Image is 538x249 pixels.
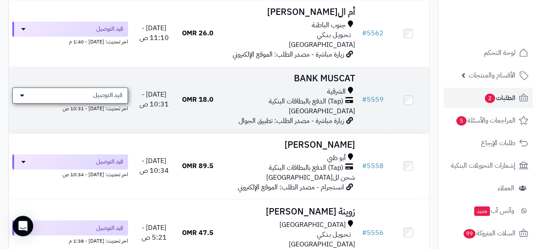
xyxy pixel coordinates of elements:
span: أبو ظبي [327,153,346,163]
span: الأقسام والمنتجات [469,69,515,81]
span: طلبات الإرجاع [481,137,515,149]
span: (Tap) الدفع بالبطاقات البنكية [269,97,343,106]
div: اخر تحديث: [DATE] - 1:40 م [12,37,128,46]
span: 47.5 OMR [182,227,213,238]
a: طلبات الإرجاع [444,133,533,153]
h3: BANK MUSCAT [222,74,355,83]
span: لوحة التحكم [484,47,515,59]
span: 2 [484,93,495,103]
div: اخر تحديث: [DATE] - 10:31 ص [12,103,128,112]
span: [DATE] - 11:10 ص [139,23,169,43]
span: [DATE] - 5:21 ص [142,222,167,242]
div: اخر تحديث: [DATE] - 1:38 م [12,235,128,244]
span: [GEOGRAPHIC_DATA] [289,239,355,249]
a: المراجعات والأسئلة5 [444,110,533,131]
span: (Tap) الدفع بالبطاقات البنكية [269,163,343,173]
span: قيد التوصيل [96,157,123,166]
span: [DATE] - 10:34 ص [139,156,169,176]
span: قيد التوصيل [96,25,123,33]
span: # [362,28,367,38]
span: زيارة مباشرة - مصدر الطلب: تطبيق الجوال [239,116,344,126]
a: العملاء [444,178,533,198]
span: انستجرام - مصدر الطلب: الموقع الإلكتروني [238,182,344,192]
span: 5 [456,116,467,126]
span: # [362,161,367,171]
div: اخر تحديث: [DATE] - 10:34 ص [12,169,128,178]
span: قيد التوصيل [93,91,122,100]
span: العملاء [498,182,514,194]
span: # [362,94,367,105]
a: السلات المتروكة99 [444,223,533,243]
span: السلات المتروكة [463,227,515,239]
span: 26.0 OMR [182,28,213,38]
span: تـحـويـل بـنـكـي [317,229,351,239]
span: [GEOGRAPHIC_DATA] [279,220,346,229]
span: [GEOGRAPHIC_DATA] [289,106,355,116]
a: #5562 [362,28,384,38]
a: إشعارات التحويلات البنكية [444,155,533,176]
a: #5559 [362,94,384,105]
span: # [362,227,367,238]
a: لوحة التحكم [444,43,533,63]
a: #5556 [362,227,384,238]
span: [DATE] - 10:31 ص [139,89,169,109]
a: الطلبات2 [444,88,533,108]
span: جديد [474,206,490,216]
img: logo-2.png [480,13,530,31]
span: شحن لل[GEOGRAPHIC_DATA] [266,172,355,183]
span: المراجعات والأسئلة [455,114,515,126]
span: 18.0 OMR [182,94,213,105]
span: إشعارات التحويلات البنكية [451,160,515,172]
span: تـحـويـل بـنـكـي [317,30,351,40]
span: زيارة مباشرة - مصدر الطلب: الموقع الإلكتروني [233,49,344,60]
span: قيد التوصيل [96,223,123,232]
span: جنوب الباطنة [312,20,346,30]
span: 99 [463,229,476,239]
span: 89.5 OMR [182,161,213,171]
span: [GEOGRAPHIC_DATA] [289,40,355,50]
h3: أم ال[PERSON_NAME] [222,7,355,17]
span: وآتس آب [473,205,514,217]
span: الشرقية [327,87,346,97]
span: الطلبات [484,92,515,104]
a: وآتس آبجديد [444,200,533,221]
a: #5558 [362,161,384,171]
div: Open Intercom Messenger [13,216,33,236]
h3: زوينة [PERSON_NAME] [222,206,355,216]
h3: [PERSON_NAME] [222,140,355,150]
